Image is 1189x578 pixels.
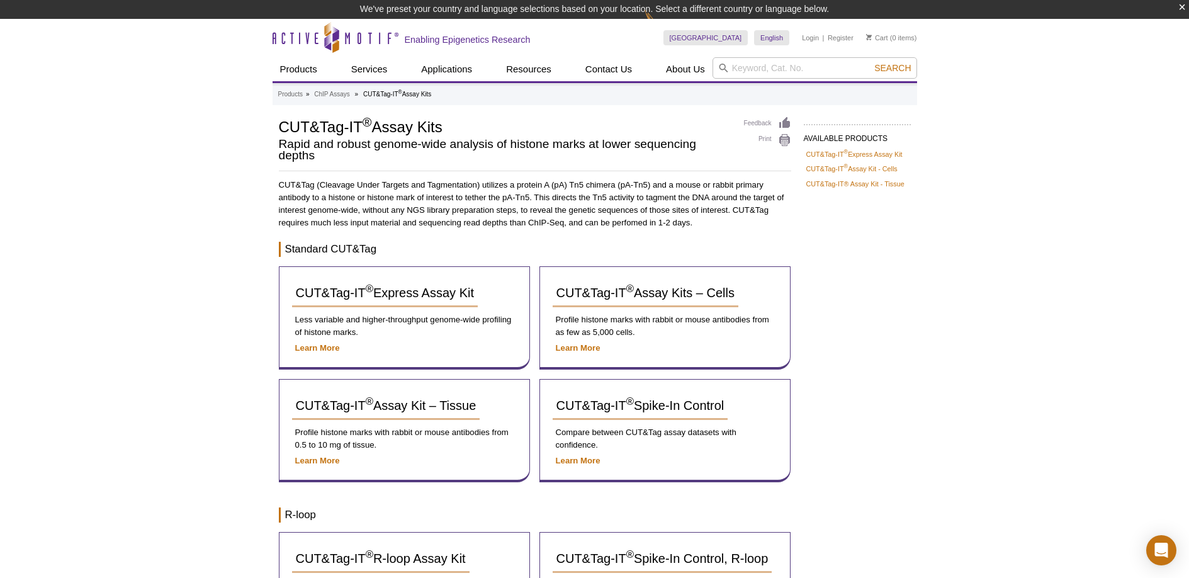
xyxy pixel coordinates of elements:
a: Cart [866,33,888,42]
sup: ® [844,149,848,155]
a: CUT&Tag-IT®Spike-In Control, R-loop [553,545,772,573]
a: CUT&Tag-IT® Assay Kit - Tissue [806,178,904,190]
a: Learn More [556,343,600,353]
sup: ® [366,549,373,561]
span: CUT&Tag-IT Spike-In Control, R-loop [556,552,769,565]
a: [GEOGRAPHIC_DATA] [663,30,748,45]
p: Compare between CUT&Tag assay datasets with confidence. [553,426,777,451]
sup: ® [626,396,634,408]
sup: ® [626,549,634,561]
a: CUT&Tag-IT®Assay Kit – Tissue [292,392,480,420]
span: CUT&Tag-IT Express Assay Kit [296,286,474,300]
sup: ® [363,115,372,129]
span: CUT&Tag-IT R-loop Assay Kit [296,552,466,565]
h1: CUT&Tag-IT Assay Kits [279,116,731,135]
a: Feedback [744,116,791,130]
a: CUT&Tag-IT®Express Assay Kit [292,280,478,307]
a: ChIP Assays [314,89,350,100]
span: Search [874,63,911,73]
h3: R-loop [279,507,791,523]
a: Learn More [556,456,600,465]
span: CUT&Tag-IT Spike-In Control [556,399,724,412]
sup: ® [398,89,402,95]
a: English [754,30,789,45]
p: Profile histone marks with rabbit or mouse antibodies from as few as 5,000 cells. [553,314,777,339]
input: Keyword, Cat. No. [713,57,917,79]
a: About Us [658,57,713,81]
sup: ® [844,164,848,170]
p: CUT&Tag (Cleavage Under Targets and Tagmentation) utilizes a protein A (pA) Tn5 chimera (pA-Tn5) ... [279,179,791,229]
sup: ® [366,283,373,295]
h2: Enabling Epigenetics Research [405,34,531,45]
li: » [306,91,310,98]
a: Learn More [295,456,340,465]
span: CUT&Tag-IT Assay Kits – Cells [556,286,735,300]
li: » [355,91,359,98]
a: CUT&Tag-IT®Express Assay Kit [806,149,903,160]
h2: AVAILABLE PRODUCTS [804,124,911,147]
p: Less variable and higher-throughput genome-wide profiling of histone marks. [292,314,517,339]
a: Resources [499,57,559,81]
li: (0 items) [866,30,917,45]
div: Open Intercom Messenger [1146,535,1176,565]
img: Change Here [645,9,678,39]
a: CUT&Tag-IT®R-loop Assay Kit [292,545,470,573]
a: CUT&Tag-IT®Spike-In Control [553,392,728,420]
a: Contact Us [578,57,640,81]
a: Products [278,89,303,100]
a: Login [802,33,819,42]
a: Register [828,33,854,42]
h3: Standard CUT&Tag [279,242,791,257]
span: CUT&Tag-IT Assay Kit – Tissue [296,399,476,412]
button: Search [871,62,915,74]
img: Your Cart [866,34,872,40]
li: CUT&Tag-IT Assay Kits [363,91,431,98]
sup: ® [366,396,373,408]
a: CUT&Tag-IT®Assay Kits – Cells [553,280,738,307]
a: CUT&Tag-IT®Assay Kit - Cells [806,163,898,174]
p: Profile histone marks with rabbit or mouse antibodies from 0.5 to 10 mg of tissue. [292,426,517,451]
a: Print [744,133,791,147]
li: | [823,30,825,45]
a: Applications [414,57,480,81]
sup: ® [626,283,634,295]
a: Learn More [295,343,340,353]
h2: Rapid and robust genome-wide analysis of histone marks at lower sequencing depths [279,139,731,161]
a: Services [344,57,395,81]
a: Products [273,57,325,81]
